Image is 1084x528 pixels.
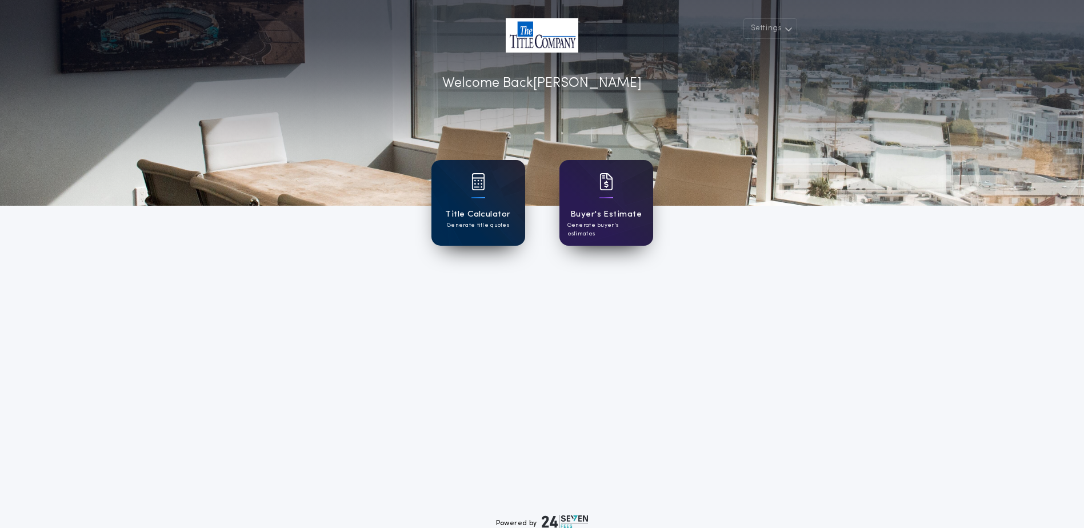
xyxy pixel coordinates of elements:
img: card icon [599,173,613,190]
h1: Buyer's Estimate [570,208,642,221]
a: card iconTitle CalculatorGenerate title quotes [431,160,525,246]
h1: Title Calculator [445,208,510,221]
a: card iconBuyer's EstimateGenerate buyer's estimates [559,160,653,246]
p: Generate title quotes [447,221,509,230]
img: card icon [471,173,485,190]
img: account-logo [506,18,578,53]
p: Welcome Back [PERSON_NAME] [442,73,642,94]
button: Settings [743,18,797,39]
p: Generate buyer's estimates [567,221,645,238]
